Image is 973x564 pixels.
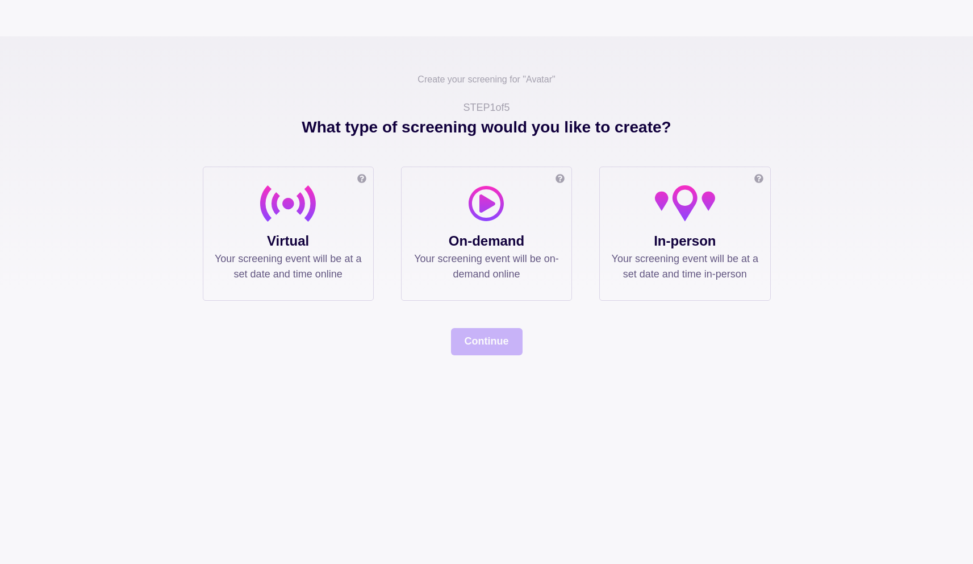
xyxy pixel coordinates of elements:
p: Create your screening for " Avatar " [417,73,555,100]
button: Info [748,174,770,183]
button: Continue [451,328,523,355]
p: STEP 1 of 5 [463,100,510,115]
p: Your screening event will be on-demand online [413,251,560,282]
p: Your screening event will be at a set date and time in-person [611,251,758,282]
p: In-person [611,231,758,251]
p: What type of screening would you like to create? [203,115,771,167]
p: Virtual [215,231,362,251]
p: Your screening event will be at a set date and time online [215,251,362,282]
button: Info [350,174,373,183]
button: Info [549,174,571,183]
p: On-demand [413,231,560,251]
